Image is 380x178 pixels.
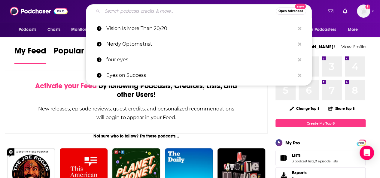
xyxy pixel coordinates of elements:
div: My Pro [285,140,300,146]
span: Open Advanced [278,10,303,13]
span: Popular Feed [53,46,105,59]
a: Lists [278,154,290,162]
a: four eyes [86,52,312,68]
span: PRO [357,140,365,145]
span: New [295,4,306,9]
button: open menu [303,24,345,35]
div: Open Intercom Messenger [360,146,374,160]
a: 3 podcast lists [292,159,314,163]
span: Lists [292,152,301,158]
button: open menu [344,24,366,35]
span: , [314,159,315,163]
a: My Feed [14,46,46,64]
span: Podcasts [19,26,36,34]
button: Change Top 8 [286,105,323,112]
span: Logged in as jbukowski [357,5,370,18]
p: four eyes [106,52,295,68]
a: Show notifications dropdown [325,6,336,16]
p: Nerdy Optometrist [106,36,295,52]
span: Monitoring [71,26,93,34]
p: Vision Is More Than 20/20 [106,21,295,36]
a: 0 episode lists [315,159,338,163]
a: Create My Top 8 [275,119,366,127]
a: Charts [44,24,64,35]
input: Search podcasts, credits, & more... [102,6,276,16]
a: Popular Feed [53,46,105,64]
span: Exports [292,170,307,175]
a: PRO [357,140,365,145]
a: Nerdy Optometrist [86,36,312,52]
span: My Feed [14,46,46,59]
img: Podchaser - Follow, Share and Rate Podcasts [10,5,68,17]
img: User Profile [357,5,370,18]
span: Activate your Feed [35,81,97,90]
a: Vision Is More Than 20/20 [86,21,312,36]
svg: Add a profile image [365,5,370,9]
button: Show profile menu [357,5,370,18]
p: Eyes on Success [106,68,295,83]
div: Search podcasts, credits, & more... [86,4,312,18]
a: Lists [292,152,338,158]
a: Show notifications dropdown [340,6,350,16]
div: New releases, episode reviews, guest credits, and personalized recommendations will begin to appe... [35,104,237,122]
span: For Podcasters [307,26,336,34]
div: Not sure who to follow? Try these podcasts... [5,134,268,139]
div: by following Podcasts, Creators, Lists, and other Users! [35,82,237,99]
button: Open AdvancedNew [276,8,306,15]
span: Charts [47,26,60,34]
span: Lists [275,150,366,166]
button: Share Top 8 [328,103,355,114]
a: Eyes on Success [86,68,312,83]
button: open menu [14,24,44,35]
span: More [348,26,358,34]
a: View Profile [341,44,366,50]
button: open menu [67,24,100,35]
